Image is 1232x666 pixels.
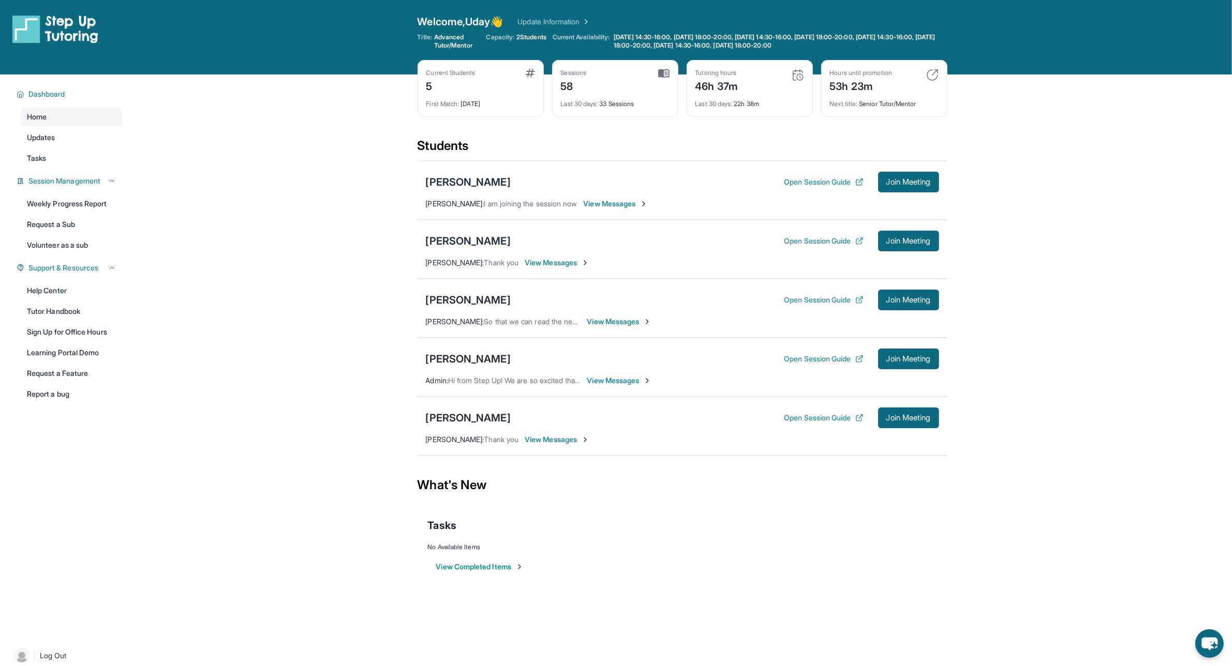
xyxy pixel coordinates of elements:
[878,407,939,428] button: Join Meeting
[553,33,610,50] span: Current Availability:
[426,100,459,108] span: First Match :
[695,100,733,108] span: Last 30 days :
[426,352,511,366] div: [PERSON_NAME]
[886,179,931,185] span: Join Meeting
[830,94,939,108] div: Senior Tutor/Mentor
[784,295,863,305] button: Open Session Guide
[426,376,448,385] span: Admin :
[695,77,738,94] div: 46h 37m
[426,77,476,94] div: 5
[418,33,432,50] span: Title:
[658,69,670,78] img: card
[21,302,122,321] a: Tutor Handbook
[792,69,804,81] img: card
[784,354,863,364] button: Open Session Guide
[21,323,122,341] a: Sign Up for Office Hours
[580,17,590,27] img: Chevron Right
[418,138,947,160] div: Students
[886,297,931,303] span: Join Meeting
[21,364,122,383] a: Request a Feature
[830,100,858,108] span: Next title :
[27,153,46,163] span: Tasks
[561,69,587,77] div: Sessions
[784,177,863,187] button: Open Session Guide
[426,258,484,267] span: [PERSON_NAME] :
[21,236,122,254] a: Volunteer as a sub
[434,33,480,50] span: Advanced Tutor/Mentor
[426,293,511,307] div: [PERSON_NAME]
[526,69,535,77] img: card
[27,132,55,143] span: Updates
[878,349,939,369] button: Join Meeting
[612,33,947,50] a: [DATE] 14:30-16:00, [DATE] 18:00-20:00, [DATE] 14:30-16:00, [DATE] 18:00-20:00, [DATE] 14:30-16:0...
[484,435,519,444] span: Thank you
[614,33,945,50] span: [DATE] 14:30-16:00, [DATE] 18:00-20:00, [DATE] 14:30-16:00, [DATE] 18:00-20:00, [DATE] 14:30-16:0...
[525,258,589,268] span: View Messages
[1195,629,1224,658] button: chat-button
[24,89,116,99] button: Dashboard
[926,69,939,81] img: card
[426,94,535,108] div: [DATE]
[426,411,511,425] div: [PERSON_NAME]
[695,69,738,77] div: Tutoring hours
[484,317,608,326] span: So that we can read the next passage
[587,316,652,327] span: View Messages
[426,317,484,326] span: [PERSON_NAME] :
[643,376,651,385] img: Chevron-Right
[426,435,484,444] span: [PERSON_NAME] :
[33,649,36,662] span: |
[784,236,863,246] button: Open Session Guide
[581,259,589,267] img: Chevron-Right
[830,69,892,77] div: Hours until promotion
[695,94,804,108] div: 22h 38m
[426,69,476,77] div: Current Students
[21,108,122,126] a: Home
[643,317,651,326] img: Chevron-Right
[587,375,652,386] span: View Messages
[516,33,546,41] span: 2 Students
[28,176,100,186] span: Session Management
[486,33,515,41] span: Capacity:
[525,434,589,445] span: View Messages
[878,231,939,251] button: Join Meeting
[24,176,116,186] button: Session Management
[428,518,456,533] span: Tasks
[581,435,589,444] img: Chevron-Right
[561,77,587,94] div: 58
[878,172,939,192] button: Join Meeting
[24,263,116,273] button: Support & Resources
[21,215,122,234] a: Request a Sub
[886,238,931,244] span: Join Meeting
[484,199,577,208] span: I am joining the session now
[426,175,511,189] div: [PERSON_NAME]
[40,650,67,661] span: Log Out
[21,281,122,300] a: Help Center
[886,415,931,421] span: Join Meeting
[517,17,590,27] a: Update Information
[436,562,524,572] button: View Completed Items
[21,194,122,213] a: Weekly Progress Report
[418,14,503,29] span: Welcome, Uday 👋
[830,77,892,94] div: 53h 23m
[561,94,670,108] div: 33 Sessions
[21,149,122,168] a: Tasks
[886,356,931,362] span: Join Meeting
[12,14,98,43] img: logo
[28,89,65,99] span: Dashboard
[21,343,122,362] a: Learning Portal Demo
[426,234,511,248] div: [PERSON_NAME]
[21,385,122,403] a: Report a bug
[784,413,863,423] button: Open Session Guide
[878,290,939,310] button: Join Meeting
[583,199,648,209] span: View Messages
[21,128,122,147] a: Updates
[561,100,598,108] span: Last 30 days :
[28,263,98,273] span: Support & Resources
[428,543,937,551] div: No Available Items
[426,199,484,208] span: [PERSON_NAME] :
[484,258,519,267] span: Thank you
[14,648,29,663] img: user-img
[27,112,47,122] span: Home
[418,462,947,508] div: What's New
[640,200,648,208] img: Chevron-Right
